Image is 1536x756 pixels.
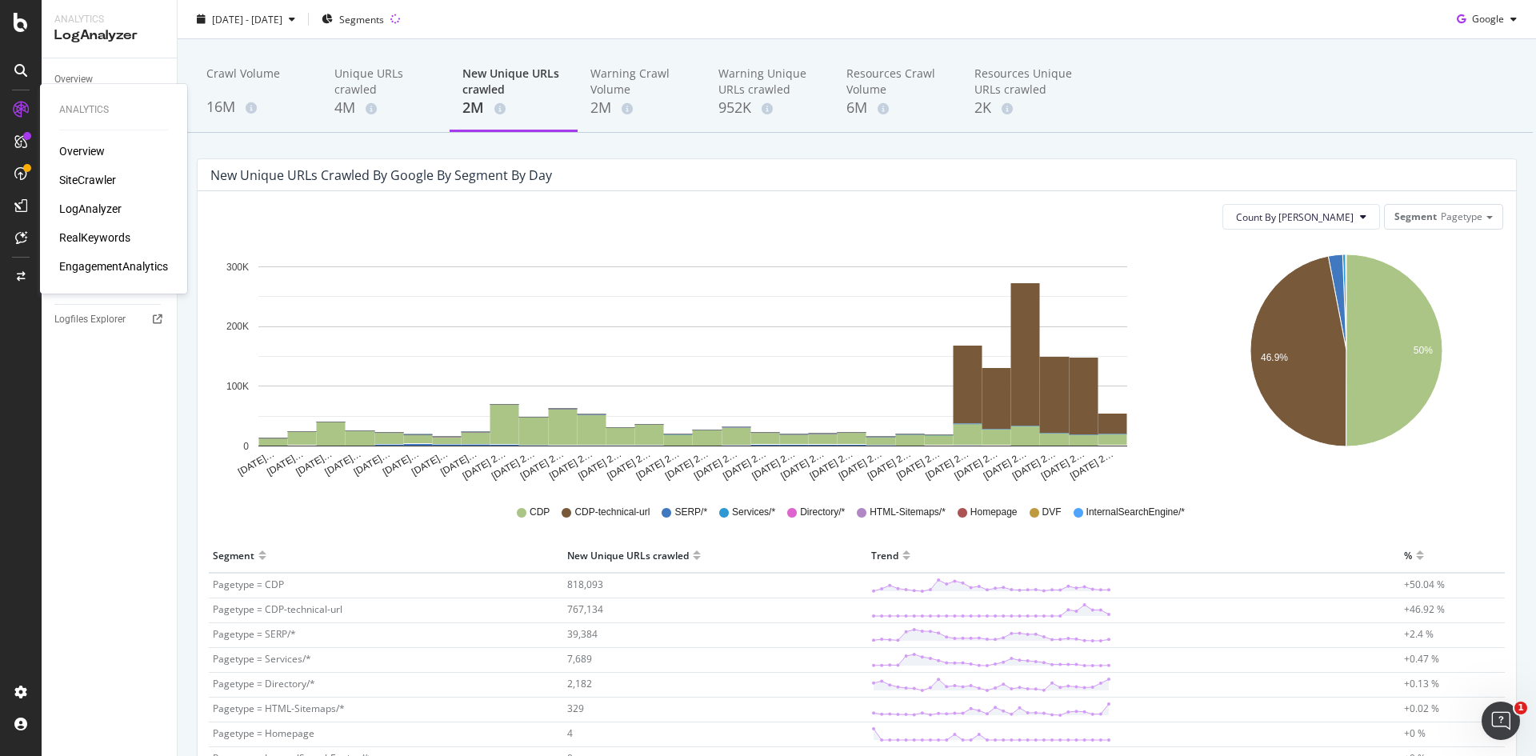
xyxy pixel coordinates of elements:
[1514,702,1527,714] span: 1
[213,542,254,568] div: Segment
[59,172,116,188] a: SiteCrawler
[567,578,603,591] span: 818,093
[1086,506,1185,519] span: InternalSearchEngine/*
[1450,6,1523,32] button: Google
[567,702,584,715] span: 329
[213,677,315,690] span: Pagetype = Directory/*
[206,66,309,96] div: Crawl Volume
[1404,726,1426,740] span: +0 %
[1192,242,1500,482] svg: A chart.
[567,602,603,616] span: 767,134
[213,726,314,740] span: Pagetype = Homepage
[574,506,650,519] span: CDP-technical-url
[567,627,598,641] span: 39,384
[315,6,390,32] button: Segments
[213,652,311,666] span: Pagetype = Services/*
[243,441,249,452] text: 0
[846,66,949,98] div: Resources Crawl Volume
[54,13,164,26] div: Analytics
[54,311,126,328] div: Logfiles Explorer
[1404,652,1439,666] span: +0.47 %
[206,97,309,118] div: 16M
[339,12,384,26] span: Segments
[462,66,565,98] div: New Unique URLs crawled
[1404,578,1445,591] span: +50.04 %
[870,506,946,519] span: HTML-Sitemaps/*
[1261,352,1288,363] text: 46.9%
[674,506,707,519] span: SERP/*
[1482,702,1520,740] iframe: Intercom live chat
[1404,602,1445,616] span: +46.92 %
[718,98,821,118] div: 952K
[213,627,296,641] span: Pagetype = SERP/*
[1394,210,1437,223] span: Segment
[213,578,284,591] span: Pagetype = CDP
[732,506,775,519] span: Services/*
[59,143,105,159] a: Overview
[1472,12,1504,26] span: Google
[54,311,166,328] a: Logfiles Explorer
[54,26,164,45] div: LogAnalyzer
[59,201,122,217] a: LogAnalyzer
[190,6,302,32] button: [DATE] - [DATE]
[1404,677,1439,690] span: +0.13 %
[590,98,693,118] div: 2M
[334,98,437,118] div: 4M
[462,98,565,118] div: 2M
[226,262,249,273] text: 300K
[210,167,552,183] div: New Unique URLs crawled by google by Segment by Day
[54,71,93,88] div: Overview
[1404,627,1434,641] span: +2.4 %
[1404,542,1412,568] div: %
[1404,702,1439,715] span: +0.02 %
[718,66,821,98] div: Warning Unique URLs crawled
[226,381,249,392] text: 100K
[212,12,282,26] span: [DATE] - [DATE]
[1042,506,1062,519] span: DVF
[334,66,437,98] div: Unique URLs crawled
[1441,210,1482,223] span: Pagetype
[974,98,1077,118] div: 2K
[974,66,1077,98] div: Resources Unique URLs crawled
[970,506,1018,519] span: Homepage
[871,542,898,568] div: Trend
[590,66,693,98] div: Warning Crawl Volume
[59,258,168,274] a: EngagementAnalytics
[800,506,845,519] span: Directory/*
[210,242,1176,482] svg: A chart.
[567,542,689,568] div: New Unique URLs crawled
[1414,346,1433,357] text: 50%
[1222,204,1380,230] button: Count By [PERSON_NAME]
[213,702,345,715] span: Pagetype = HTML-Sitemaps/*
[213,602,342,616] span: Pagetype = CDP-technical-url
[567,677,592,690] span: 2,182
[1236,210,1354,224] span: Count By Day
[567,726,573,740] span: 4
[54,71,166,88] a: Overview
[567,652,592,666] span: 7,689
[530,506,550,519] span: CDP
[846,98,949,118] div: 6M
[59,230,130,246] a: RealKeywords
[226,322,249,333] text: 200K
[59,103,168,117] div: Analytics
